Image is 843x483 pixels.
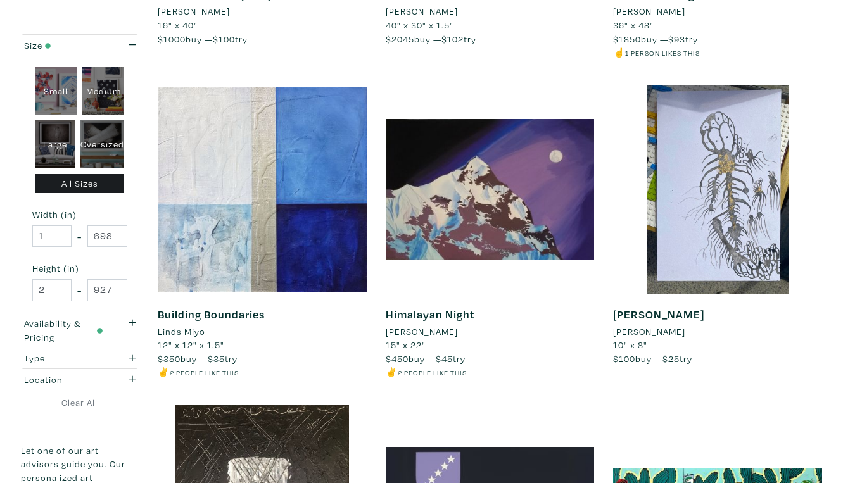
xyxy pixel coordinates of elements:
[158,365,367,379] li: ✌️
[613,325,685,339] li: [PERSON_NAME]
[386,33,476,45] span: buy — try
[386,307,474,322] a: Himalayan Night
[613,33,641,45] span: $1850
[613,307,704,322] a: [PERSON_NAME]
[35,67,77,115] div: Small
[170,368,239,377] small: 2 people like this
[24,351,103,365] div: Type
[158,353,238,365] span: buy — try
[386,19,453,31] span: 40" x 30" x 1.5"
[625,48,700,58] small: 1 person likes this
[662,353,680,365] span: $25
[386,33,414,45] span: $2045
[21,35,139,56] button: Size
[158,353,181,365] span: $350
[613,4,822,18] a: [PERSON_NAME]
[613,353,692,365] span: buy — try
[613,339,647,351] span: 10" x 8"
[613,33,698,45] span: buy — try
[386,353,466,365] span: buy — try
[158,4,367,18] a: [PERSON_NAME]
[21,369,139,390] button: Location
[613,46,822,60] li: ☝️
[386,4,595,18] a: [PERSON_NAME]
[398,368,467,377] small: 2 people like this
[158,4,230,18] li: [PERSON_NAME]
[436,353,453,365] span: $45
[668,33,685,45] span: $93
[213,33,235,45] span: $100
[613,353,635,365] span: $100
[386,365,595,379] li: ✌️
[77,282,82,299] span: -
[158,307,265,322] a: Building Boundaries
[386,353,409,365] span: $450
[158,339,224,351] span: 12" x 12" x 1.5"
[24,317,103,344] div: Availability & Pricing
[386,325,595,339] a: [PERSON_NAME]
[158,33,248,45] span: buy — try
[21,396,139,410] a: Clear All
[24,373,103,387] div: Location
[32,264,127,273] small: Height (in)
[158,19,198,31] span: 16" x 40"
[208,353,225,365] span: $35
[441,33,464,45] span: $102
[158,325,205,339] li: Linds Miyo
[158,325,367,339] a: Linds Miyo
[80,120,124,168] div: Oversized
[386,339,426,351] span: 15" x 22"
[82,67,124,115] div: Medium
[613,325,822,339] a: [PERSON_NAME]
[386,4,458,18] li: [PERSON_NAME]
[32,210,127,219] small: Width (in)
[613,19,654,31] span: 36" x 48"
[613,4,685,18] li: [PERSON_NAME]
[21,348,139,369] button: Type
[386,325,458,339] li: [PERSON_NAME]
[77,228,82,245] span: -
[35,120,75,168] div: Large
[35,174,125,194] div: All Sizes
[24,39,103,53] div: Size
[21,313,139,348] button: Availability & Pricing
[158,33,186,45] span: $1000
